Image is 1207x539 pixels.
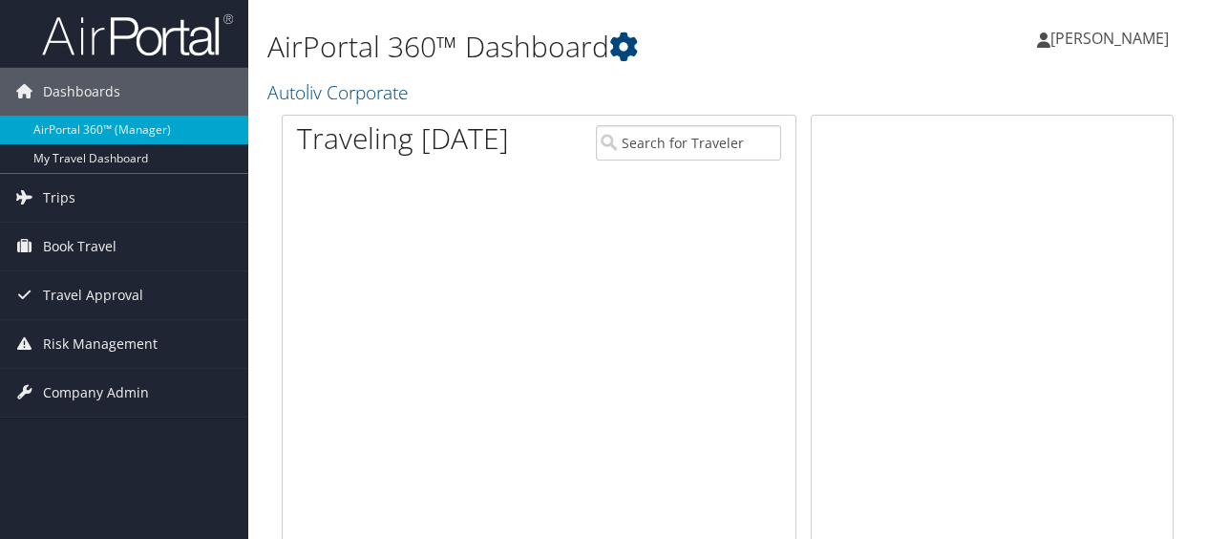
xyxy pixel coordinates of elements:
[43,271,143,319] span: Travel Approval
[267,27,881,67] h1: AirPortal 360™ Dashboard
[297,119,509,159] h1: Traveling [DATE]
[43,369,149,417] span: Company Admin
[43,68,120,116] span: Dashboards
[42,12,233,57] img: airportal-logo.png
[43,223,116,270] span: Book Travel
[596,125,781,161] input: Search for Traveler
[43,174,75,222] span: Trips
[267,79,413,105] a: Autoliv Corporate
[1050,28,1169,49] span: [PERSON_NAME]
[43,320,158,368] span: Risk Management
[1037,10,1188,67] a: [PERSON_NAME]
